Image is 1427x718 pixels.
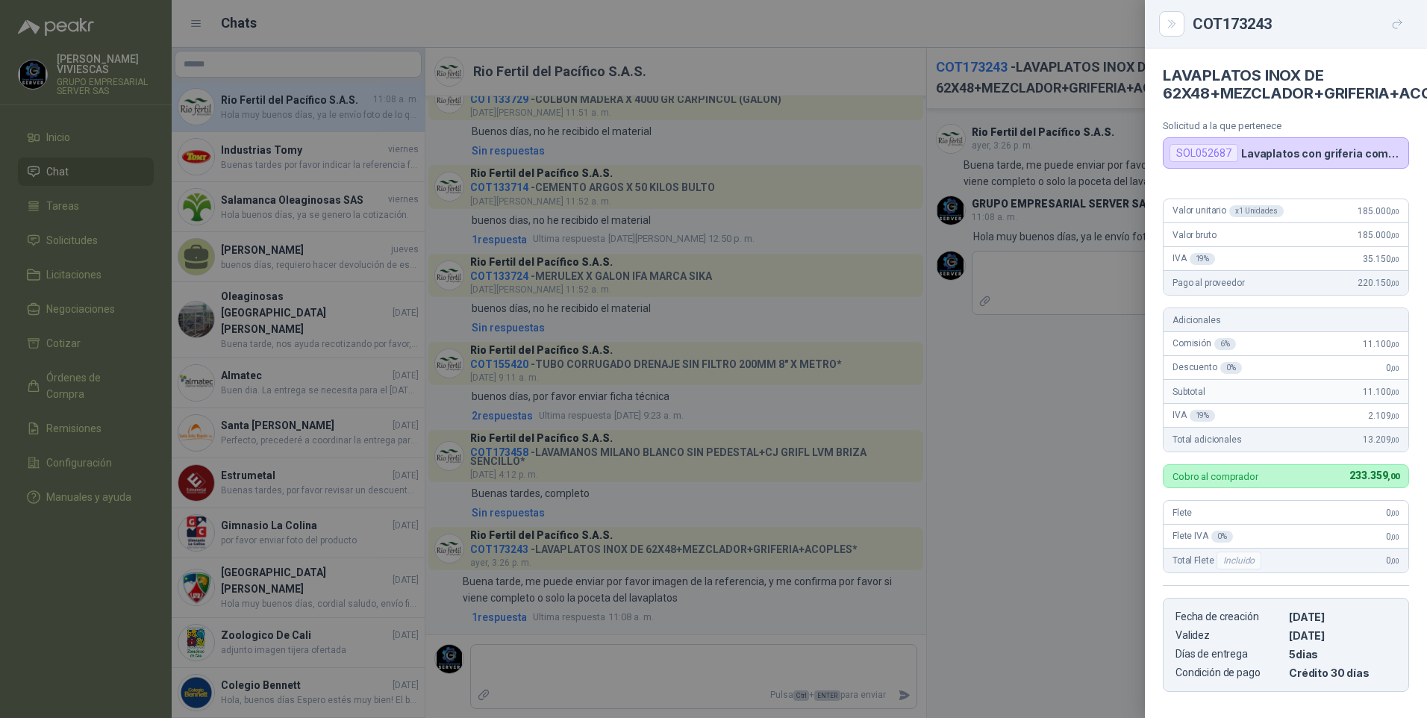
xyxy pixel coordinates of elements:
[1164,308,1408,332] div: Adicionales
[1175,667,1283,679] p: Condición de pago
[1193,12,1409,36] div: COT173243
[1390,533,1399,541] span: ,00
[1217,552,1261,569] div: Incluido
[1211,531,1233,543] div: 0 %
[1386,555,1399,566] span: 0
[1289,629,1396,642] p: [DATE]
[1175,648,1283,661] p: Días de entrega
[1175,611,1283,623] p: Fecha de creación
[1390,557,1399,565] span: ,00
[1170,144,1238,162] div: SOL052687
[1214,338,1236,350] div: 6 %
[1172,278,1245,288] span: Pago al proveedor
[1163,120,1409,131] p: Solicitud a la que pertenece
[1163,15,1181,33] button: Close
[1390,412,1399,420] span: ,00
[1172,531,1233,543] span: Flete IVA
[1172,410,1215,422] span: IVA
[1390,279,1399,287] span: ,00
[1241,147,1402,160] p: Lavaplatos con griferia completo
[1363,254,1399,264] span: 35.150
[1363,434,1399,445] span: 13.209
[1358,230,1399,240] span: 185.000
[1390,255,1399,263] span: ,00
[1386,363,1399,373] span: 0
[1390,340,1399,349] span: ,00
[1163,66,1409,102] h4: LAVAPLATOS INOX DE 62X48+MEZCLADOR+GRIFERIA+ACOPLES*
[1289,667,1396,679] p: Crédito 30 días
[1172,253,1215,265] span: IVA
[1289,611,1396,623] p: [DATE]
[1220,362,1242,374] div: 0 %
[1358,206,1399,216] span: 185.000
[1363,387,1399,397] span: 11.100
[1172,552,1264,569] span: Total Flete
[1172,508,1192,518] span: Flete
[1289,648,1396,661] p: 5 dias
[1368,410,1399,421] span: 2.109
[1358,278,1399,288] span: 220.150
[1349,469,1399,481] span: 233.359
[1172,472,1258,481] p: Cobro al comprador
[1387,472,1399,481] span: ,00
[1390,509,1399,517] span: ,00
[1229,205,1284,217] div: x 1 Unidades
[1390,364,1399,372] span: ,00
[1390,231,1399,240] span: ,00
[1172,338,1236,350] span: Comisión
[1390,388,1399,396] span: ,00
[1172,230,1216,240] span: Valor bruto
[1172,362,1242,374] span: Descuento
[1164,428,1408,452] div: Total adicionales
[1390,436,1399,444] span: ,00
[1172,387,1205,397] span: Subtotal
[1363,339,1399,349] span: 11.100
[1172,205,1284,217] span: Valor unitario
[1386,508,1399,518] span: 0
[1175,629,1283,642] p: Validez
[1386,531,1399,542] span: 0
[1190,253,1216,265] div: 19 %
[1190,410,1216,422] div: 19 %
[1390,207,1399,216] span: ,00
